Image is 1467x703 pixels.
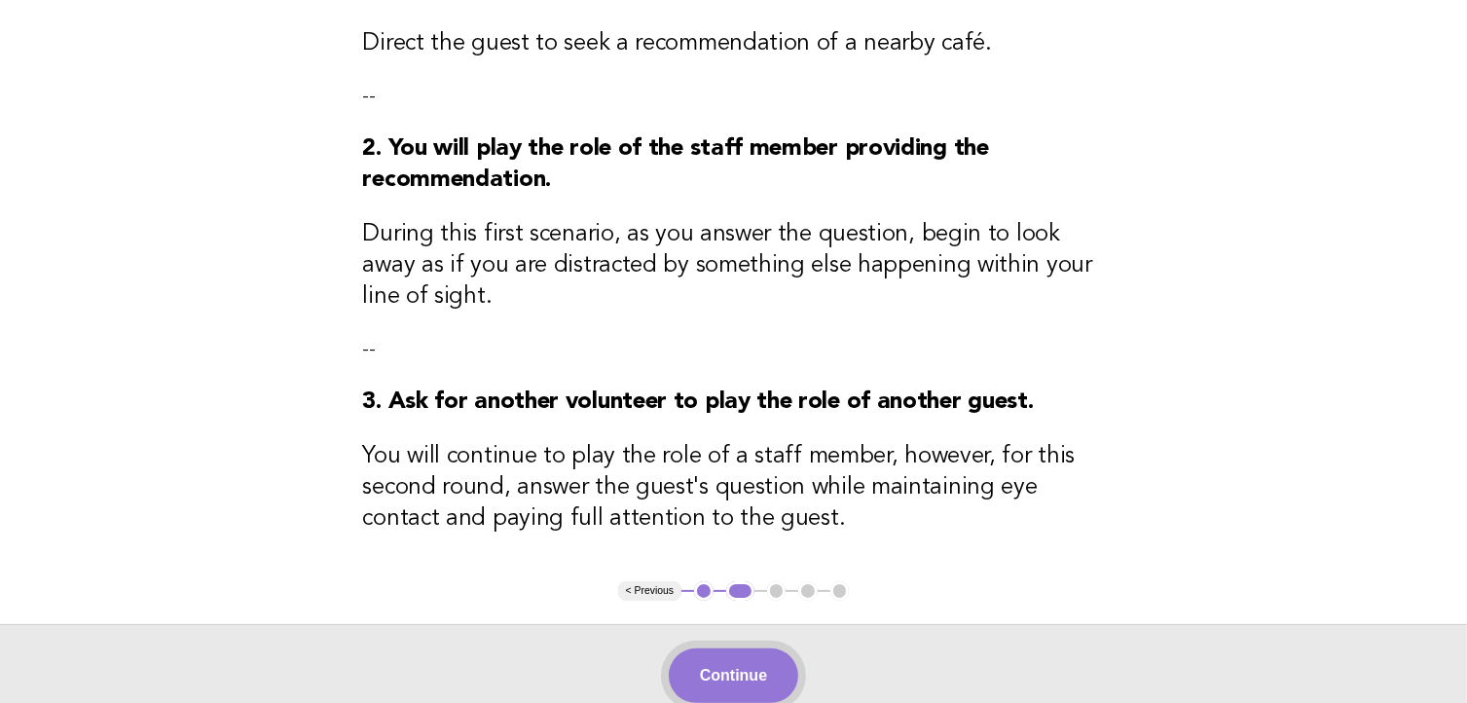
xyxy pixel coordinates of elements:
p: -- [363,336,1105,363]
button: 2 [726,581,754,601]
h3: Direct the guest to seek a recommendation of a nearby café. [363,28,1105,59]
button: < Previous [618,581,681,601]
strong: 2. You will play the role of the staff member providing the recommendation. [363,137,989,192]
h3: You will continue to play the role of a staff member, however, for this second round, answer the ... [363,441,1105,535]
p: -- [363,83,1105,110]
button: 1 [694,581,714,601]
strong: 3. Ask for another volunteer to play the role of another guest. [363,390,1034,414]
button: Continue [669,648,798,703]
h3: During this first scenario, as you answer the question, begin to look away as if you are distract... [363,219,1105,313]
